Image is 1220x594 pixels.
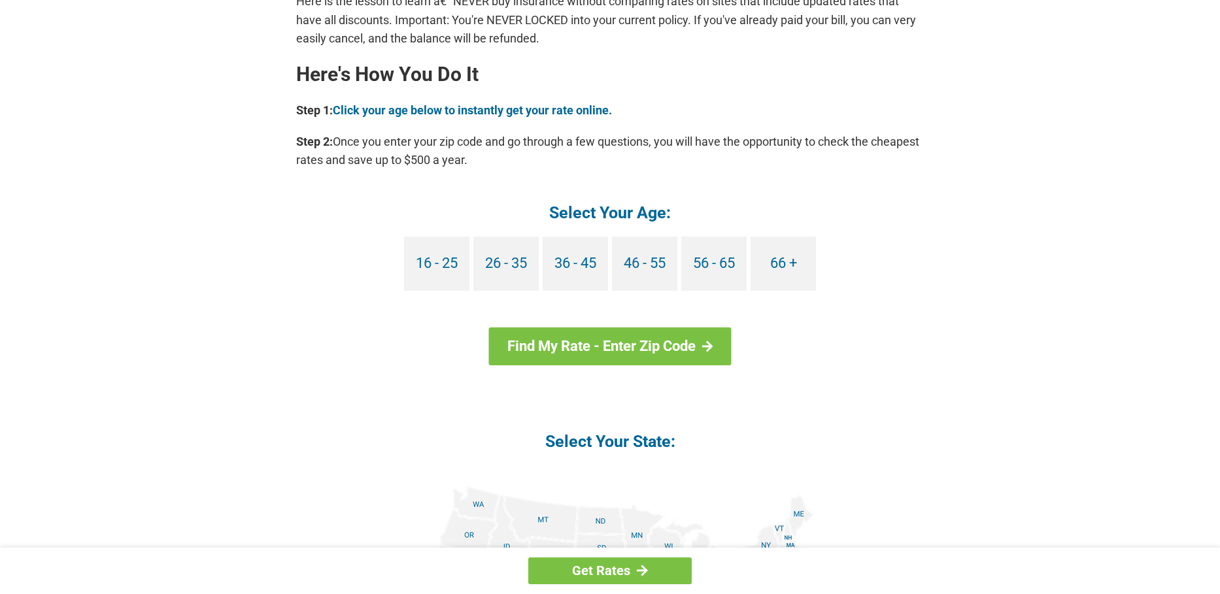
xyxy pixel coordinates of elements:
a: Click your age below to instantly get your rate online. [333,103,612,117]
h4: Select Your State: [296,431,924,452]
a: 16 - 25 [404,237,469,291]
b: Step 2: [296,135,333,148]
a: 56 - 65 [681,237,747,291]
a: 46 - 55 [612,237,677,291]
b: Step 1: [296,103,333,117]
h2: Here's How You Do It [296,64,924,85]
a: Find My Rate - Enter Zip Code [489,327,732,365]
a: Get Rates [528,557,692,584]
h4: Select Your Age: [296,202,924,223]
a: 36 - 45 [543,237,608,291]
a: 66 + [751,237,816,291]
a: 26 - 35 [473,237,539,291]
p: Once you enter your zip code and go through a few questions, you will have the opportunity to che... [296,133,924,169]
